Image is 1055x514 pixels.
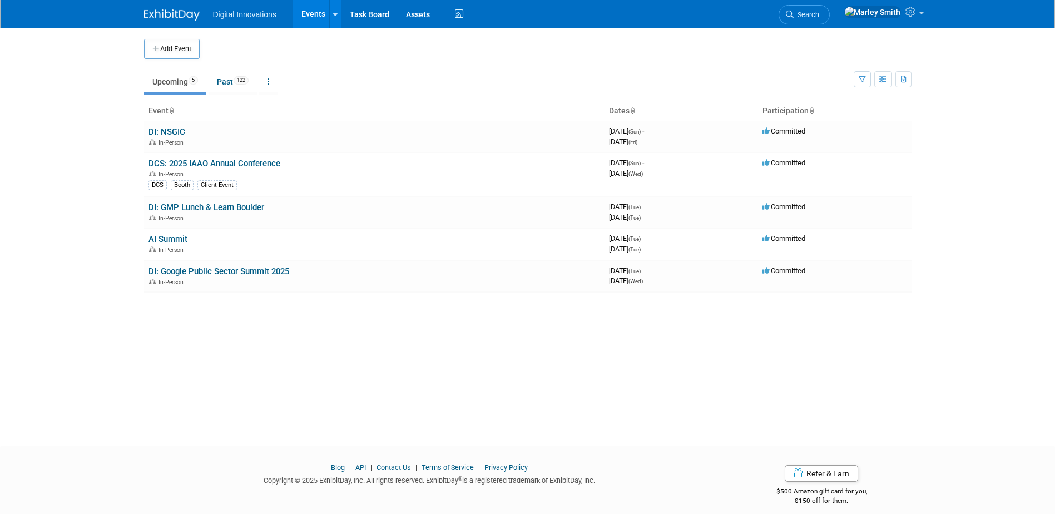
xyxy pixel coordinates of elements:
[794,11,819,19] span: Search
[355,463,366,472] a: API
[642,127,644,135] span: -
[628,204,641,210] span: (Tue)
[144,71,206,92] a: Upcoming5
[642,159,644,167] span: -
[628,278,643,284] span: (Wed)
[148,180,167,190] div: DCS
[346,463,354,472] span: |
[628,160,641,166] span: (Sun)
[628,171,643,177] span: (Wed)
[144,473,716,486] div: Copyright © 2025 ExhibitDay, Inc. All rights reserved. ExhibitDay is a registered trademark of Ex...
[331,463,345,472] a: Blog
[159,139,187,146] span: In-Person
[149,215,156,220] img: In-Person Event
[642,234,644,243] span: -
[609,276,643,285] span: [DATE]
[148,159,280,169] a: DCS: 2025 IAAO Annual Conference
[169,106,174,115] a: Sort by Event Name
[209,71,257,92] a: Past122
[368,463,375,472] span: |
[732,480,912,505] div: $500 Amazon gift card for you,
[144,9,200,21] img: ExhibitDay
[609,266,644,275] span: [DATE]
[628,139,637,145] span: (Fri)
[458,476,462,482] sup: ®
[628,215,641,221] span: (Tue)
[213,10,276,19] span: Digital Innovations
[628,246,641,253] span: (Tue)
[609,137,637,146] span: [DATE]
[809,106,814,115] a: Sort by Participation Type
[630,106,635,115] a: Sort by Start Date
[609,202,644,211] span: [DATE]
[628,128,641,135] span: (Sun)
[779,5,830,24] a: Search
[148,127,185,137] a: DI: NSGIC
[159,171,187,178] span: In-Person
[785,465,858,482] a: Refer & Earn
[609,169,643,177] span: [DATE]
[758,102,912,121] th: Participation
[732,496,912,506] div: $150 off for them.
[234,76,249,85] span: 122
[476,463,483,472] span: |
[609,234,644,243] span: [DATE]
[609,245,641,253] span: [DATE]
[159,215,187,222] span: In-Person
[642,202,644,211] span: -
[762,159,805,167] span: Committed
[422,463,474,472] a: Terms of Service
[642,266,644,275] span: -
[609,159,644,167] span: [DATE]
[148,202,264,212] a: DI: GMP Lunch & Learn Boulder
[159,279,187,286] span: In-Person
[149,279,156,284] img: In-Person Event
[377,463,411,472] a: Contact Us
[171,180,194,190] div: Booth
[413,463,420,472] span: |
[149,171,156,176] img: In-Person Event
[484,463,528,472] a: Privacy Policy
[762,202,805,211] span: Committed
[144,39,200,59] button: Add Event
[149,139,156,145] img: In-Person Event
[762,127,805,135] span: Committed
[762,234,805,243] span: Committed
[149,246,156,252] img: In-Person Event
[189,76,198,85] span: 5
[148,234,187,244] a: AI Summit
[159,246,187,254] span: In-Person
[609,127,644,135] span: [DATE]
[628,268,641,274] span: (Tue)
[844,6,901,18] img: Marley Smith
[197,180,237,190] div: Client Event
[762,266,805,275] span: Committed
[605,102,758,121] th: Dates
[609,213,641,221] span: [DATE]
[144,102,605,121] th: Event
[628,236,641,242] span: (Tue)
[148,266,289,276] a: DI: Google Public Sector Summit 2025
